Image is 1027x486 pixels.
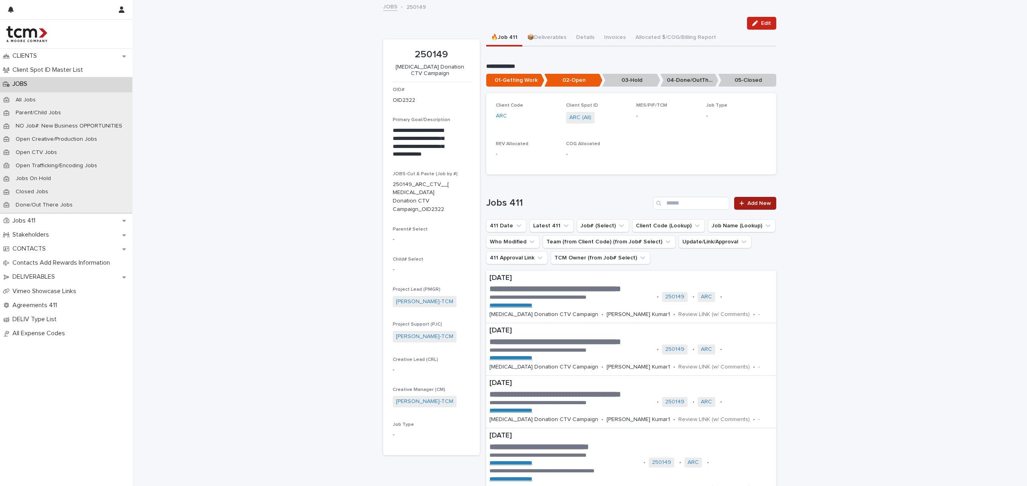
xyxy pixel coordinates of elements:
[9,202,79,209] p: Done/Out There Jobs
[393,287,440,292] span: Project Lead (PMGR)
[753,364,755,371] p: •
[657,399,659,405] p: •
[393,87,404,92] span: OID#
[496,112,507,120] a: ARC
[393,431,470,439] p: -
[9,52,43,60] p: CLIENTS
[569,113,591,122] a: ARC (All)
[653,197,729,210] input: Search
[486,74,544,87] p: 01-Getting Work
[679,459,681,466] p: •
[393,117,450,122] span: Primary Goal/Description
[6,26,47,42] img: 4hMmSqQkux38exxPVZHQ
[393,49,470,61] p: 250149
[720,399,722,405] p: •
[753,311,755,318] p: •
[9,217,42,225] p: Jobs 411
[660,74,718,87] p: 04-Done/OutThere
[652,459,671,466] a: 250149
[747,17,776,30] button: Edit
[758,364,760,371] p: -
[9,288,83,295] p: Vimeo Showcase Links
[383,2,398,11] a: JOBS
[9,316,63,323] p: DELIV Type List
[406,2,426,11] p: 250149
[706,103,727,108] span: Job Type
[393,422,414,427] span: Job Type
[486,197,650,209] h1: Jobs 411
[489,311,598,318] p: [MEDICAL_DATA] Donation CTV Campaign
[9,80,34,88] p: JOBS
[747,200,771,206] span: Add New
[9,302,63,309] p: Agreements 411
[758,416,760,423] p: -
[665,399,684,405] a: 250149
[393,357,438,362] span: Creative Lead (CRL)
[9,162,104,169] p: Open Trafficking/Encoding Jobs
[599,30,631,47] button: Invoices
[678,364,750,371] p: Review LINK (w/ Comments)
[607,311,670,318] p: [PERSON_NAME] Kumar1
[679,235,751,248] button: Update/Link/Approval
[544,74,603,87] p: 02-Open
[489,416,598,423] p: [MEDICAL_DATA] Donation CTV Campaign
[673,416,675,423] p: •
[707,459,709,466] p: •
[496,142,528,146] span: REV Allocated
[393,322,442,327] span: Project Support (PJC)
[393,64,467,77] p: [MEDICAL_DATA] Donation CTV Campaign
[396,298,453,306] a: [PERSON_NAME]-TCM
[486,219,526,232] button: 411 Date
[657,294,659,300] p: •
[708,219,775,232] button: Job Name (Lookup)
[718,74,776,87] p: 05-Closed
[678,311,750,318] p: Review LINK (w/ Comments)
[489,326,773,335] p: [DATE]
[9,66,89,74] p: Client Spot ID Master List
[692,399,694,405] p: •
[643,459,645,466] p: •
[602,74,660,87] p: 03-Hold
[701,294,712,300] a: ARC
[396,332,453,341] a: [PERSON_NAME]-TCM
[9,109,67,116] p: Parent/Child Jobs
[393,227,428,232] span: Parent# Select
[673,364,675,371] p: •
[566,142,600,146] span: COG Allocated
[734,197,776,210] a: Add New
[657,346,659,353] p: •
[9,245,52,253] p: CONTACTS
[489,379,773,388] p: [DATE]
[706,112,767,120] p: -
[486,235,540,248] button: Who Modified
[393,96,415,105] p: OID2322
[636,112,697,120] p: -
[393,366,470,374] p: -
[396,397,453,406] a: [PERSON_NAME]-TCM
[566,103,598,108] span: Client Spot ID
[489,364,598,371] p: [MEDICAL_DATA] Donation CTV Campaign
[566,150,627,158] p: -
[673,311,675,318] p: •
[9,149,63,156] p: Open CTV Jobs
[9,123,129,130] p: NO Job#: New Business OPPORTUNITIES
[393,257,423,262] span: Child# Select
[701,399,712,405] a: ARC
[678,416,750,423] p: Review LINK (w/ Comments)
[551,251,650,264] button: TCM Owner (from Job# Select)
[522,30,571,47] button: 📦Deliverables
[601,311,603,318] p: •
[607,416,670,423] p: [PERSON_NAME] Kumar1
[9,231,55,239] p: Stakeholders
[496,150,556,158] p: -
[496,103,523,108] span: Client Code
[393,265,470,274] p: -
[758,311,760,318] p: -
[665,294,684,300] a: 250149
[607,364,670,371] p: [PERSON_NAME] Kumar1
[761,20,771,26] span: Edit
[530,219,574,232] button: Latest 411
[9,136,104,143] p: Open Creative/Production Jobs
[543,235,676,248] button: Team (from Client Code) (from Job# Select)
